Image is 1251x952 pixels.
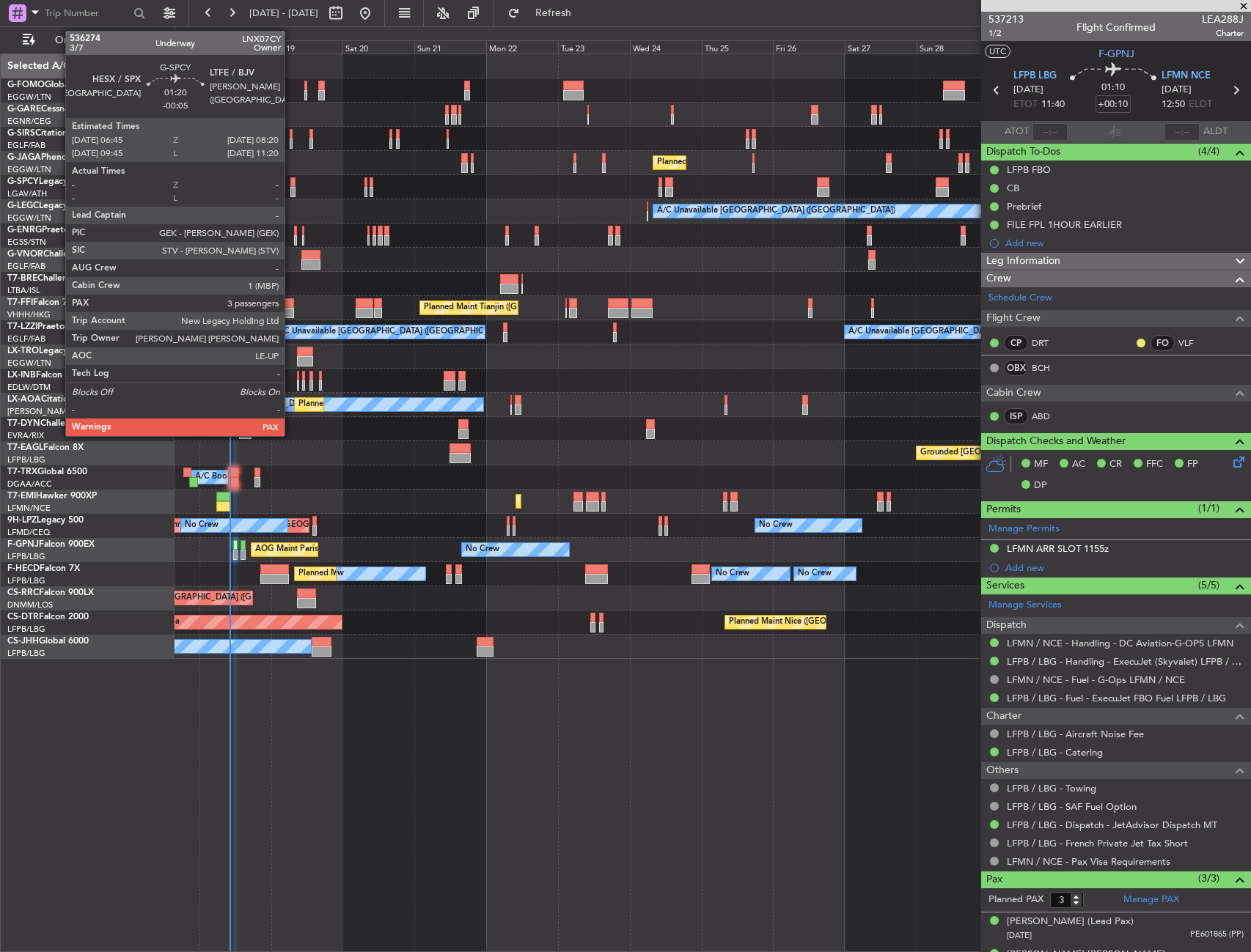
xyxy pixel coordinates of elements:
[1013,83,1043,97] span: [DATE]
[185,514,219,536] div: No Crew
[986,433,1126,450] span: Dispatch Checks and Weather
[7,129,35,138] span: G-SIRS
[45,2,129,24] input: Trip Number
[1041,97,1065,112] span: 11:40
[298,563,529,585] div: Planned Maint [GEOGRAPHIC_DATA] ([GEOGRAPHIC_DATA])
[1005,561,1244,574] div: Add new
[7,479,52,490] a: DGAA/ACC
[1162,69,1211,84] span: LFMN NCE
[7,371,123,380] a: LX-INBFalcon 900EX EASy II
[657,152,888,174] div: Planned Maint [GEOGRAPHIC_DATA] ([GEOGRAPHIC_DATA])
[7,540,39,549] span: F-GPNJ
[249,7,318,20] span: [DATE] - [DATE]
[986,762,1019,779] span: Others
[1032,123,1068,141] input: --:--
[199,40,271,53] div: Thu 18
[1007,218,1122,231] div: FILE FPL 1HOUR EARLIER
[1032,361,1065,374] a: BCH
[7,613,89,621] a: CS-DTRFalcon 2000
[414,40,486,53] div: Sun 21
[986,253,1060,270] span: Leg Information
[1005,125,1029,139] span: ATOT
[1151,335,1175,351] div: FO
[170,394,314,416] div: No Crew Nice ([GEOGRAPHIC_DATA])
[986,310,1041,327] span: Flight Crew
[1123,893,1179,907] a: Manage PAX
[7,588,39,597] span: CS-RRC
[988,291,1052,306] a: Schedule Crew
[7,298,33,307] span: T7-FFI
[7,188,47,199] a: LGAV/ATH
[1198,578,1219,593] span: (5/5)
[986,385,1041,402] span: Cabin Crew
[1072,457,1085,472] span: AC
[7,347,86,355] a: LX-TROLegacy 650
[7,371,36,380] span: LX-INB
[7,177,86,186] a: G-SPCYLegacy 650
[7,322,37,331] span: T7-LZZI
[1076,20,1156,35] div: Flight Confirmed
[7,516,84,525] a: 9H-LPZLegacy 500
[759,514,793,536] div: No Crew
[7,116,51,127] a: EGNR/CEG
[1007,655,1244,668] a: LFPB / LBG - Handling - ExecuJet (Skyvalet) LFPB / LBG
[986,270,1011,287] span: Crew
[7,624,45,635] a: LFPB/LBG
[1007,930,1032,941] span: [DATE]
[7,443,84,452] a: T7-EAGLFalcon 8X
[1202,27,1244,40] span: Charter
[7,237,46,248] a: EGSS/STN
[298,394,462,416] div: Planned Maint Nice ([GEOGRAPHIC_DATA])
[177,29,202,42] div: [DATE]
[988,893,1043,907] label: Planned PAX
[7,153,41,162] span: G-JAGA
[520,490,660,512] div: Planned Maint [GEOGRAPHIC_DATA]
[7,333,45,344] a: EGLF/FAB
[7,177,39,186] span: G-SPCY
[7,516,37,525] span: 9H-LPZ
[7,309,51,320] a: VHHH/HKG
[7,164,51,175] a: EGGW/LTN
[7,81,95,89] a: G-FOMOGlobal 6000
[38,35,155,45] span: Only With Activity
[424,297,595,319] div: Planned Maint Tianjin ([GEOGRAPHIC_DATA])
[988,522,1060,536] a: Manage Permits
[7,503,51,514] a: LFMN/NCE
[7,613,39,621] span: CS-DTR
[917,40,988,53] div: Sun 28
[1007,200,1041,213] div: Prebrief
[988,598,1062,613] a: Manage Services
[986,578,1024,594] span: Services
[1178,336,1211,350] a: VLF
[7,443,43,452] span: T7-EAGL
[986,617,1027,634] span: Dispatch
[986,871,1002,888] span: Pax
[195,466,241,488] div: A/C Booked
[986,501,1021,518] span: Permits
[1007,837,1188,849] a: LFPB / LBG - French Private Jet Tax Short
[7,382,51,393] a: EDLW/DTM
[342,40,414,53] div: Sat 20
[7,105,41,114] span: G-GARE
[1007,182,1019,194] div: CB
[1162,97,1185,112] span: 12:50
[1013,69,1057,84] span: LFPB LBG
[7,395,112,404] a: LX-AOACitation Mustang
[486,40,558,53] div: Mon 22
[1007,782,1096,794] a: LFPB / LBG - Towing
[1198,501,1219,516] span: (1/1)
[702,40,774,53] div: Thu 25
[1007,674,1185,686] a: LFMN / NCE - Fuel - G-Ops LFMN / NCE
[7,468,87,476] a: T7-TRXGlobal 6500
[7,419,40,428] span: T7-DYN
[7,250,106,259] a: G-VNORChallenger 650
[7,637,89,646] a: CS-JHHGlobal 6000
[1004,360,1028,376] div: OBX
[7,202,39,210] span: G-LEGC
[798,563,832,585] div: No Crew
[988,27,1024,40] span: 1/2
[7,564,80,573] a: F-HECDFalcon 7X
[7,322,87,331] a: T7-LZZIPraetor 600
[16,29,159,52] button: Only With Activity
[7,551,45,562] a: LFPB/LBG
